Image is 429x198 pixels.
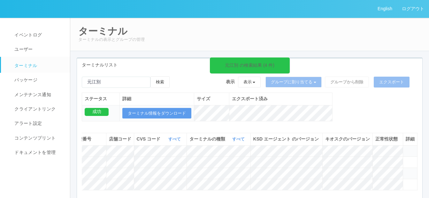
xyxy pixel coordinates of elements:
[238,77,261,88] button: 表示
[167,136,184,142] button: すべて
[265,77,322,88] button: グループに割り当てる
[13,32,42,37] span: イベントログ
[231,136,248,142] button: すべて
[13,63,37,68] span: ターミナル
[232,95,330,102] div: エクスポート済み
[325,77,369,88] button: グループから削除
[78,26,421,36] h2: ターミナル
[225,62,274,69] div: 元江別 の検索結果 (4 件)
[1,28,76,42] a: イベントログ
[168,137,182,141] a: すべて
[13,77,37,82] span: パッケージ
[122,95,191,102] div: 詳細
[122,108,191,119] button: ターミナル情報をダウンロード
[1,88,76,102] a: メンテナンス通知
[1,42,76,57] a: ユーザー
[77,58,422,72] div: ターミナルリスト
[1,73,76,87] a: パッケージ
[1,116,76,131] a: アラート設定
[13,121,42,126] span: アラート設定
[13,92,51,97] span: メンテナンス通知
[375,136,398,141] span: 正常性状態
[253,136,319,141] span: KSD エージェント のバージョン
[65,136,91,141] span: 店舗郵便番号
[13,106,56,111] span: クライアントリンク
[150,76,170,88] button: 検索
[13,135,56,141] span: コンテンツプリント
[189,136,227,142] span: ターミナルの種類
[1,57,76,73] a: ターミナル
[85,108,109,116] div: 成功
[1,145,76,160] a: ドキュメントを管理
[197,95,226,102] div: サイズ
[13,47,33,52] span: ユーザー
[374,77,410,88] button: エクスポート
[1,102,76,116] a: クライアントリンク
[85,95,117,102] div: ステータス
[226,79,235,85] span: 表示
[325,136,370,141] span: キオスクのバージョン
[109,136,131,141] span: 店舗コード
[406,136,415,142] div: 詳細
[232,137,246,141] a: すべて
[137,136,162,142] span: CVS コード
[78,36,421,43] p: ターミナルの表示とグループの管理
[13,150,56,155] span: ドキュメントを管理
[1,131,76,145] a: コンテンツプリント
